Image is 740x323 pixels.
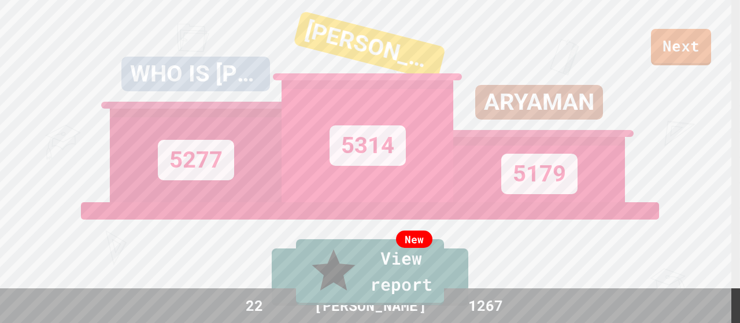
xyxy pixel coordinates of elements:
[396,231,432,248] div: New
[501,154,578,194] div: 5179
[651,29,711,65] a: Next
[121,57,270,91] div: WHO IS [PERSON_NAME]
[293,11,446,81] div: [PERSON_NAME]
[158,140,234,180] div: 5277
[296,239,444,305] a: View report
[475,85,603,120] div: ARYAMAN
[330,125,406,166] div: 5314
